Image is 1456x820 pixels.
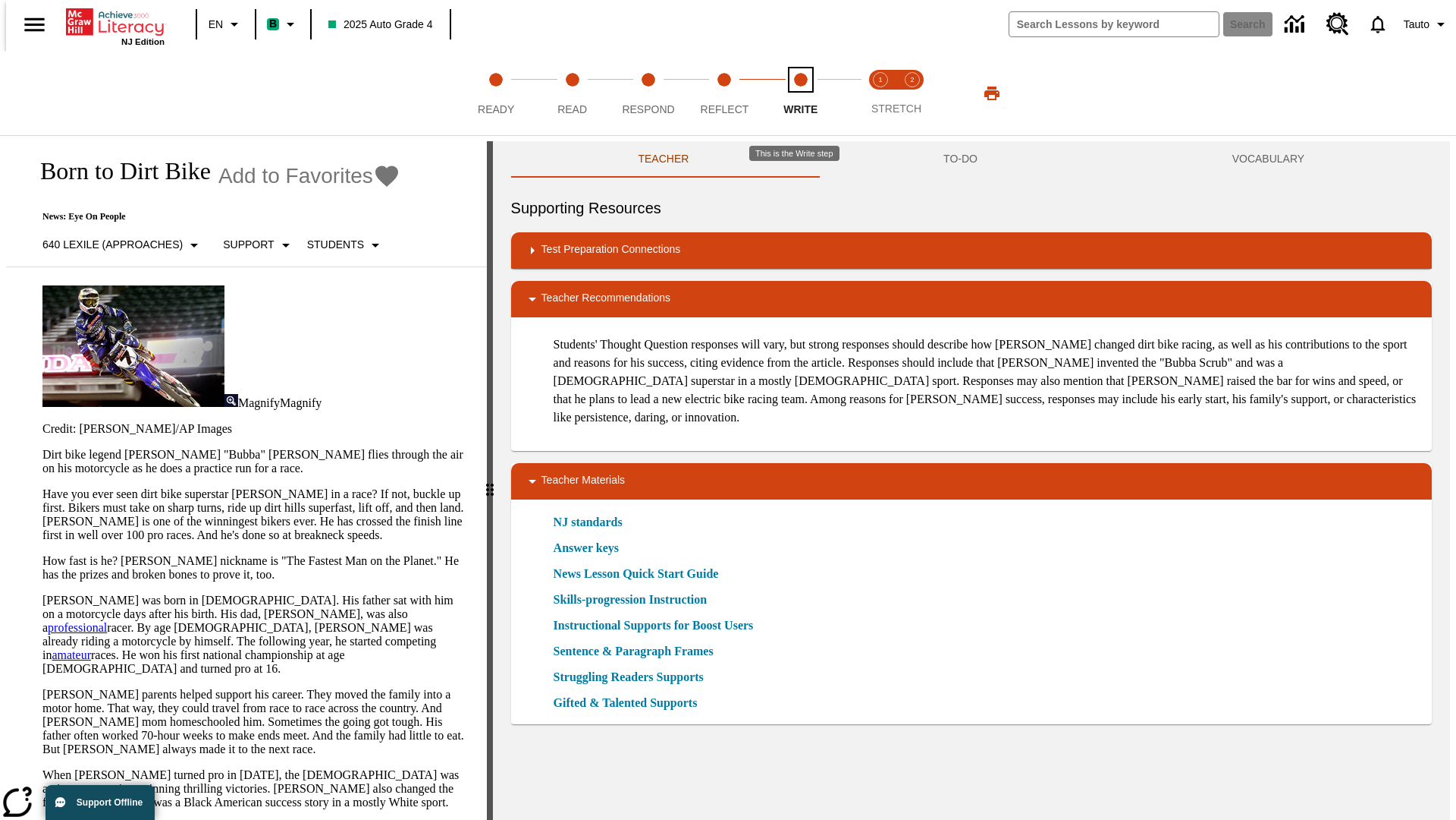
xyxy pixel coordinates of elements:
a: Resource Center, Will open in new tab [1317,4,1358,45]
button: Teacher [511,141,817,178]
span: EN [209,17,223,33]
button: Language: EN, Select a language [202,11,250,38]
button: Scaffolds, Support [217,232,300,259]
span: B [269,14,277,33]
span: NJ Edition [121,37,165,46]
h6: Supporting Resources [511,196,1432,220]
button: Stretch Respond step 2 of 2 [890,52,934,135]
div: Press Enter or Spacebar and then press right and left arrow keys to move the slider [487,141,493,820]
span: Support Offline [77,797,143,808]
button: Support Offline [45,785,155,820]
span: Respond [622,103,674,115]
a: News Lesson Quick Start Guide, Will open in new browser window or tab [554,565,719,583]
span: Write [783,103,817,115]
p: How fast is he? [PERSON_NAME] nickname is "The Fastest Man on the Planet." He has the prizes and ... [42,554,469,582]
a: Data Center [1276,4,1317,46]
span: Tauto [1404,17,1429,33]
button: Write step 5 of 5 [757,52,845,135]
div: Instructional Panel Tabs [511,141,1432,178]
p: [PERSON_NAME] parents helped support his career. They moved the family into a motor home. That wa... [42,688,469,756]
p: Credit: [PERSON_NAME]/AP Images [42,422,469,436]
button: VOCABULARY [1105,141,1432,178]
button: Print [968,80,1016,107]
p: Teacher Recommendations [541,290,670,308]
p: Support [223,237,274,253]
button: Select Lexile, 640 Lexile (Approaches) [36,232,209,259]
div: Teacher Materials [511,463,1432,500]
div: This is the Write step [749,146,839,161]
p: [PERSON_NAME] was born in [DEMOGRAPHIC_DATA]. His father sat with him on a motorcycle days after ... [42,594,469,676]
span: 2025 Auto Grade 4 [328,17,433,33]
div: activity [493,141,1450,820]
span: Ready [478,103,514,115]
span: Reflect [701,103,749,115]
div: Teacher Recommendations [511,281,1432,317]
img: Motocross racer James Stewart flies through the air on his dirt bike. [42,285,224,407]
a: amateur [52,648,91,661]
span: Magnify [238,396,280,409]
span: Add to Favorites [218,164,373,188]
button: Boost Class color is mint green. Change class color [261,11,306,38]
p: Have you ever seen dirt bike superstar [PERSON_NAME] in a race? If not, buckle up first. Bikers m... [42,487,469,542]
a: Gifted & Talented Supports [554,694,707,712]
a: Answer keys, Will open in new browser window or tab [554,539,619,557]
a: Sentence & Paragraph Frames, Will open in new browser window or tab [554,642,714,661]
a: Struggling Readers Supports [554,668,713,686]
div: Test Preparation Connections [511,232,1432,269]
button: Reflect step 4 of 5 [680,52,768,135]
span: STRETCH [871,102,921,115]
button: Respond step 3 of 5 [604,52,692,135]
p: News: Eye On People [24,211,400,222]
button: Ready step 1 of 5 [452,52,540,135]
a: sensation [89,782,135,795]
p: Students' Thought Question responses will vary, but strong responses should describe how [PERSON_... [554,336,1420,427]
img: Magnify [224,394,238,407]
a: Instructional Supports for Boost Users, Will open in new browser window or tab [554,617,754,635]
a: NJ standards [554,513,632,531]
p: Teacher Materials [541,472,626,490]
a: Notifications [1358,5,1398,44]
p: Test Preparation Connections [541,241,681,260]
a: Skills-progression Instruction, Will open in new browser window or tab [554,591,708,609]
button: Add to Favorites - Born to Dirt Bike [218,162,400,189]
button: Profile/Settings [1398,11,1456,38]
p: When [PERSON_NAME] turned pro in [DATE], the [DEMOGRAPHIC_DATA] was an instant , winning thrillin... [42,768,469,809]
p: Students [307,237,364,253]
button: Stretch Read step 1 of 2 [858,52,902,135]
button: TO-DO [816,141,1105,178]
button: Open side menu [12,2,57,47]
span: Read [557,103,587,115]
p: Dirt bike legend [PERSON_NAME] "Bubba" [PERSON_NAME] flies through the air on his motorcycle as h... [42,448,469,475]
div: reading [6,141,487,812]
p: 640 Lexile (Approaches) [42,237,183,253]
a: professional [48,621,107,634]
button: Select Student [301,232,391,259]
h1: Born to Dirt Bike [24,157,211,185]
span: Magnify [280,396,322,409]
div: Home [66,5,165,46]
button: Read step 2 of 5 [528,52,616,135]
text: 2 [910,76,914,84]
text: 1 [878,76,882,84]
input: search field [1009,12,1219,36]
